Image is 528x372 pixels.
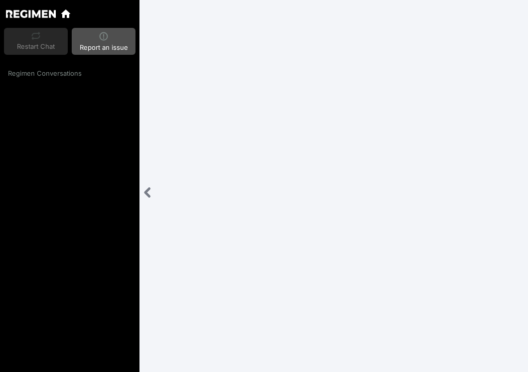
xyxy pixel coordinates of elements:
button: Restart ChatRestart Chat [4,28,68,55]
a: Regimen home [6,10,56,17]
span: Restart Chat [17,42,55,52]
img: Restart Chat [31,32,40,40]
button: Report an issueReport an issue [72,28,135,55]
img: Regimen logo [6,10,56,17]
div: Close sidebar [139,182,156,203]
span: Report an issue [80,43,128,53]
div: Regimen Conversations [4,69,135,79]
a: Regimen home [60,8,72,20]
img: Report an issue [99,32,108,41]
